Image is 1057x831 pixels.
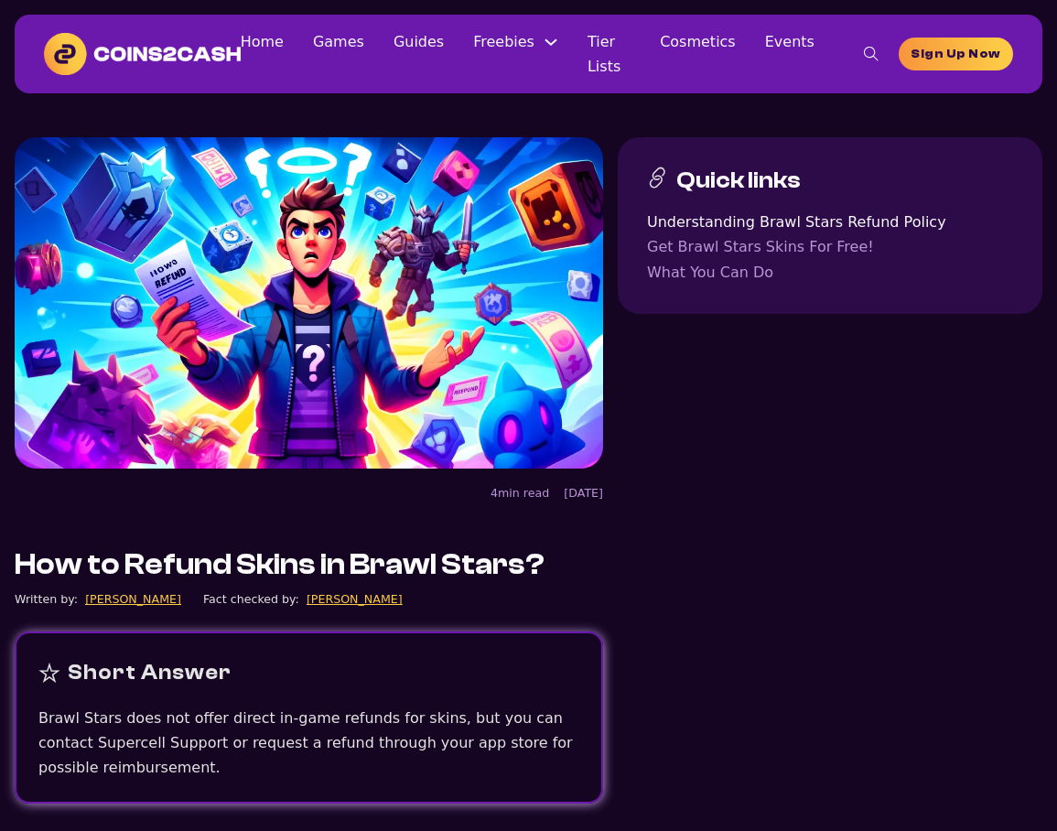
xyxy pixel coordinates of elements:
a: Understanding Brawl Stars Refund Policy [647,210,1013,234]
div: Short Answer [68,655,232,691]
div: Fact checked by: [203,589,299,609]
a: Tier Lists [588,29,631,79]
span: Brawl Stars does not offer direct in-game refunds for skins, but you can contact Supercell Suppor... [38,709,573,776]
h3: Quick links [676,167,801,195]
a: Get Brawl Stars Skins For Free! [647,234,1013,259]
img: Coins2Cash Logo [44,33,241,75]
nav: Table of contents [647,210,1013,285]
a: Freebies [473,29,534,54]
a: Games [313,29,364,54]
a: Guides [394,29,444,54]
a: [PERSON_NAME] [307,589,403,609]
a: Cosmetics [660,29,736,54]
div: Written by: [15,589,78,609]
a: Events [765,29,814,54]
a: What You Can Do [647,260,1013,285]
div: [DATE] [564,483,603,502]
div: 4min read [491,483,549,502]
a: [PERSON_NAME] [85,589,181,609]
button: Freebies Sub menu [544,35,558,49]
button: toggle search [844,36,899,72]
a: Home [241,29,284,54]
a: homepage [899,38,1013,70]
h1: How to Refund Skins in Brawl Stars? [15,547,545,583]
img: Brawl Stars refund skins [15,137,603,469]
